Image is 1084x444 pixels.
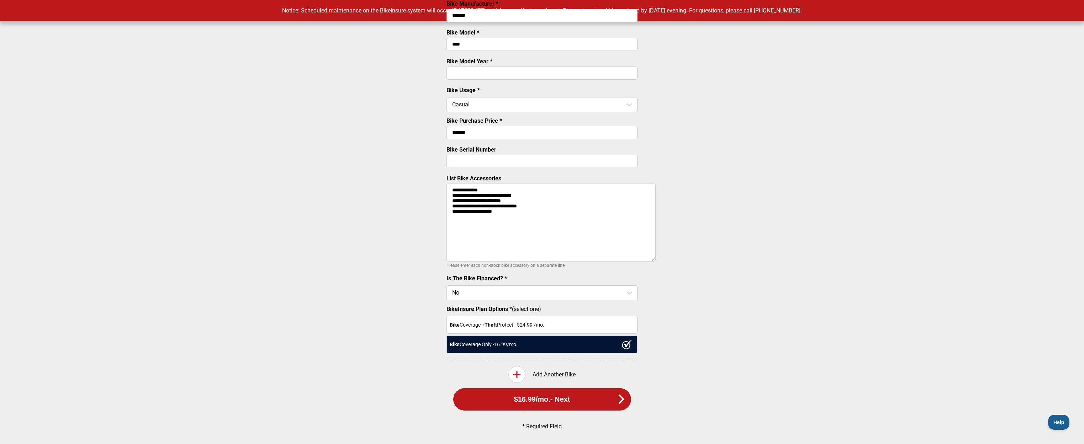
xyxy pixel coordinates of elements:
[450,342,460,347] strong: Bike
[446,29,479,36] label: Bike Model *
[622,339,633,349] img: ux1sgP1Haf775SAghJI38DyDlYP+32lKFAAAAAElFTkSuQmCC
[446,146,496,153] label: Bike Serial Number
[450,322,460,328] strong: Bike
[446,316,638,334] div: Coverage + Protect - $ 24.99 /mo.
[446,261,638,270] p: Please enter each non-stock bike accessory on a separate line
[446,87,480,94] label: Bike Usage *
[446,275,507,282] label: Is The Bike Financed? *
[446,335,638,353] div: Coverage Only - 16.99 /mo.
[1048,415,1070,430] iframe: Toggle Customer Support
[446,117,502,124] label: Bike Purchase Price *
[453,388,631,411] button: $16.99/mo.- Next
[446,366,638,383] div: Add Another Bike
[536,395,550,403] span: /mo.
[446,0,498,7] label: Bike Manufacturer *
[446,306,638,312] label: (select one)
[459,423,626,430] p: * Required Field
[485,322,497,328] strong: Theft
[446,175,501,182] label: List Bike Accessories
[446,58,492,65] label: Bike Model Year *
[446,306,512,312] strong: BikeInsure Plan Options *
